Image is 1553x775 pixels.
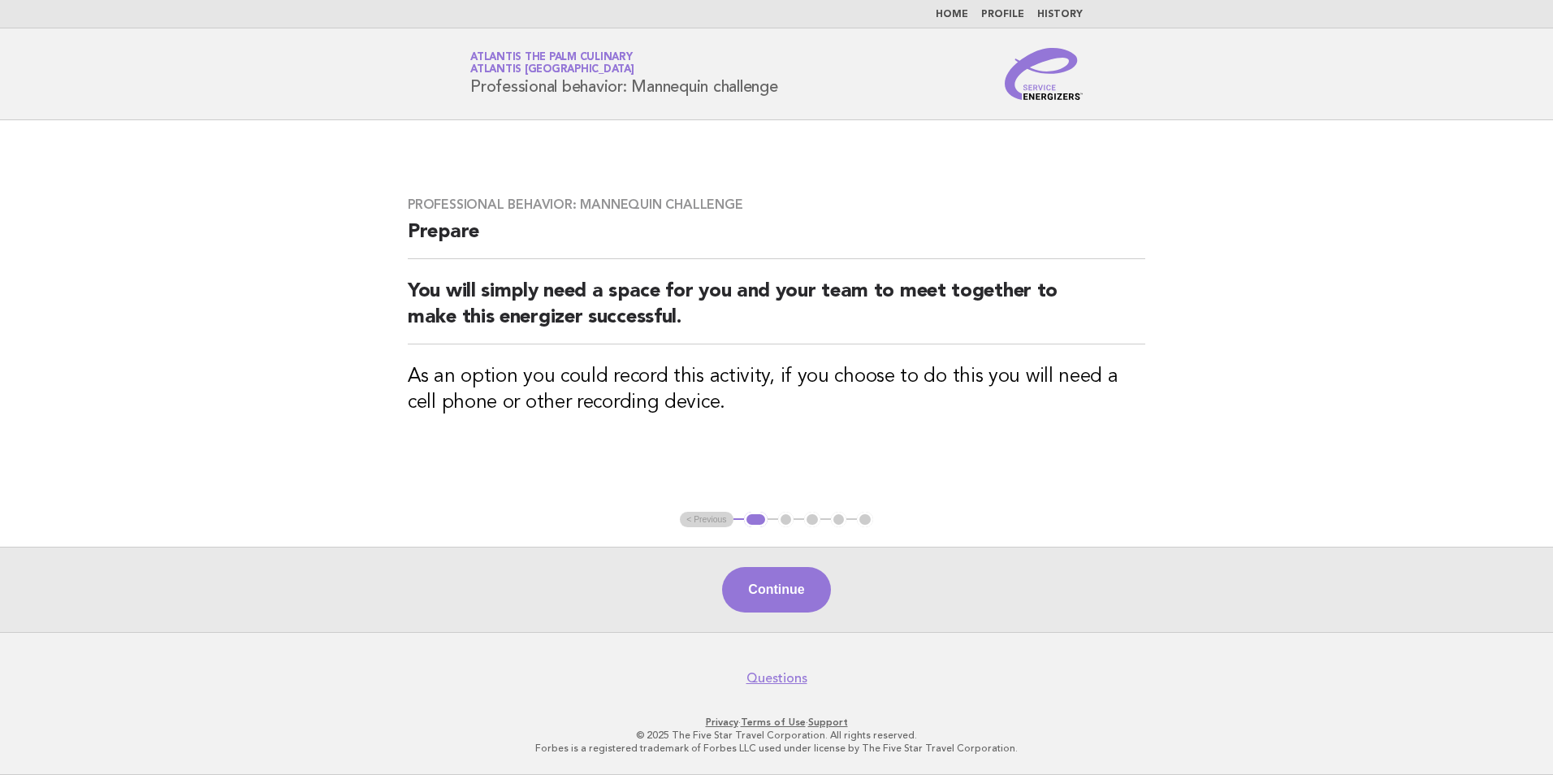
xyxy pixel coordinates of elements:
a: Support [808,717,848,728]
p: © 2025 The Five Star Travel Corporation. All rights reserved. [279,729,1274,742]
button: Continue [722,567,830,613]
img: Service Energizers [1005,48,1083,100]
p: Forbes is a registered trademark of Forbes LLC used under license by The Five Star Travel Corpora... [279,742,1274,755]
h3: As an option you could record this activity, if you choose to do this you will need a cell phone ... [408,364,1145,416]
a: Terms of Use [741,717,806,728]
a: Questions [746,670,807,686]
p: · · [279,716,1274,729]
span: Atlantis [GEOGRAPHIC_DATA] [470,65,634,76]
button: 1 [744,512,768,528]
a: Home [936,10,968,19]
a: Privacy [706,717,738,728]
a: History [1037,10,1083,19]
h3: Professional behavior: Mannequin challenge [408,197,1145,213]
a: Profile [981,10,1024,19]
h2: Prepare [408,219,1145,259]
h1: Professional behavior: Mannequin challenge [470,53,778,95]
a: Atlantis The Palm CulinaryAtlantis [GEOGRAPHIC_DATA] [470,52,634,75]
h2: You will simply need a space for you and your team to meet together to make this energizer succes... [408,279,1145,344]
